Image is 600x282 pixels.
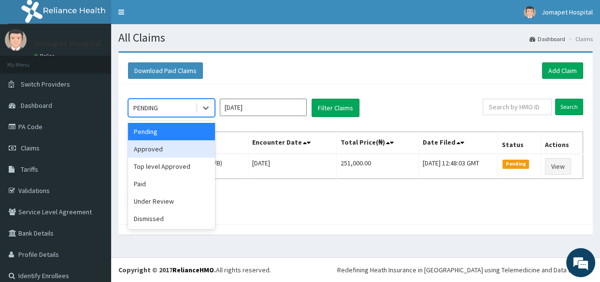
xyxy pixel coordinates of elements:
p: Jomapet Hospital [34,39,101,48]
a: View [545,158,571,175]
th: Actions [541,132,583,154]
a: Add Claim [542,62,583,79]
td: [DATE] [248,154,336,179]
img: User Image [524,6,536,18]
button: Download Paid Claims [128,62,203,79]
input: Search by HMO ID [483,99,552,115]
a: RelianceHMO [172,266,214,274]
li: Claims [566,35,593,43]
img: User Image [5,29,27,51]
div: Approved [128,140,215,158]
span: Jomapet Hospital [542,8,593,16]
strong: Copyright © 2017 . [118,266,216,274]
input: Search [555,99,583,115]
span: Tariffs [21,165,38,174]
div: Paid [128,175,215,193]
div: Under Review [128,193,215,210]
th: Status [498,132,541,154]
input: Select Month and Year [220,99,307,116]
h1: All Claims [118,31,593,44]
button: Filter Claims [312,99,359,117]
th: Total Price(₦) [337,132,419,154]
a: Dashboard [529,35,565,43]
a: Online [34,53,57,59]
td: [DATE] 12:48:03 GMT [418,154,498,179]
div: Top level Approved [128,158,215,175]
div: Pending [128,123,215,140]
div: Dismissed [128,210,215,227]
div: Redefining Heath Insurance in [GEOGRAPHIC_DATA] using Telemedicine and Data Science! [337,265,593,275]
td: 251,000.00 [337,154,419,179]
th: Date Filed [418,132,498,154]
footer: All rights reserved. [111,257,600,282]
span: Dashboard [21,101,52,110]
span: Switch Providers [21,80,70,89]
div: PENDING [133,103,158,113]
span: Pending [502,160,529,168]
th: Encounter Date [248,132,336,154]
span: Claims [21,144,40,152]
